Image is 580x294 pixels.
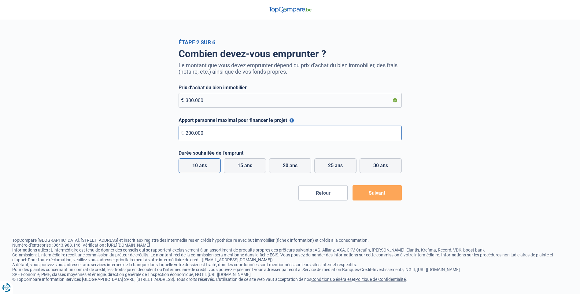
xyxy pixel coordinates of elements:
[179,62,402,75] p: Le montant que vous devez emprunter dépend du prix d'achat du bien immobilier, des frais (notaire...
[277,238,312,243] a: fiche d'information
[360,158,402,173] label: 30 ans
[181,130,184,136] span: €
[269,158,311,173] label: 20 ans
[179,85,402,90] label: Prix d’achat du bien immobilier
[179,158,221,173] label: 10 ans
[311,277,352,282] a: Conditions Générales
[269,7,312,13] img: TopCompare Logo
[353,185,402,200] button: Suivant
[355,277,406,282] a: Politique de Confidentialité
[179,150,402,156] label: Durée souhaitée de l'emprunt
[298,185,348,200] button: Retour
[290,118,294,123] button: Apport personnel maximal pour financer le projet
[179,48,402,60] h1: Combien devez-vous emprunter ?
[179,39,402,46] div: Étape 2 sur 6
[314,158,356,173] label: 25 ans
[181,97,184,103] span: €
[224,158,266,173] label: 15 ans
[179,117,402,123] label: Apport personnel maximal pour financer le projet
